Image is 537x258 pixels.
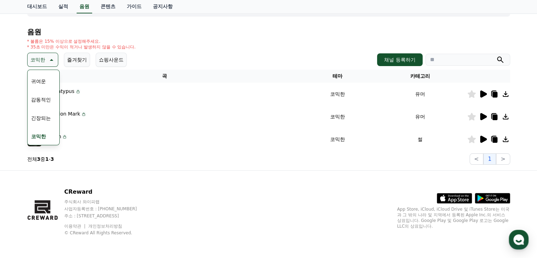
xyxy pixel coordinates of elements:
[302,128,373,151] td: 코믹한
[30,55,45,65] p: 코믹한
[64,230,150,236] p: © CReward All Rights Reserved.
[377,53,422,66] button: 채널 등록하기
[64,224,86,229] a: 이용약관
[28,110,54,126] button: 긴장되는
[397,206,510,229] p: App Store, iCloud, iCloud Drive 및 iTunes Store는 미국과 그 밖의 나라 및 지역에서 등록된 Apple Inc.의 서비스 상표입니다. Goo...
[302,105,373,128] td: 코믹한
[64,213,150,219] p: 주소 : [STREET_ADDRESS]
[27,53,58,67] button: 코믹한
[373,83,467,105] td: 유머
[91,199,136,217] a: 설정
[64,188,150,196] p: CReward
[44,95,81,101] p: Flow K
[47,199,91,217] a: 대화
[27,44,136,50] p: * 35초 미만은 수익이 적거나 발생하지 않을 수 있습니다.
[373,70,467,83] th: 카테고리
[96,53,127,67] button: 쇼핑사운드
[496,153,510,165] button: >
[64,206,150,212] p: 사업자등록번호 : [PHONE_NUMBER]
[373,128,467,151] td: 썰
[64,199,150,205] p: 주식회사 와이피랩
[27,70,302,83] th: 곡
[65,210,73,216] span: 대화
[27,28,510,36] h4: 음원
[44,110,80,118] p: Question Mark
[109,210,118,216] span: 설정
[28,129,49,144] button: 코믹한
[22,210,26,216] span: 홈
[2,199,47,217] a: 홈
[45,156,49,162] strong: 1
[470,153,483,165] button: <
[27,39,136,44] p: * 볼륨은 15% 이상으로 설정해주세요.
[28,92,54,107] button: 감동적인
[50,156,54,162] strong: 3
[302,70,373,83] th: 테마
[88,224,122,229] a: 개인정보처리방침
[302,83,373,105] td: 코믹한
[64,53,90,67] button: 즐겨찾기
[483,153,496,165] button: 1
[28,74,49,89] button: 귀여운
[37,156,41,162] strong: 3
[44,118,87,123] p: Flow J
[27,156,54,163] p: 전체 중 -
[373,105,467,128] td: 유머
